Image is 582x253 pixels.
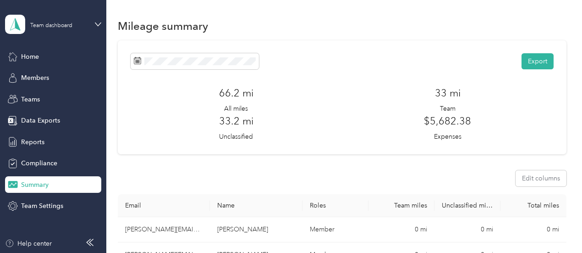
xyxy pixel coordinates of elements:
[21,201,63,211] span: Team Settings
[210,217,302,242] td: Michelle Carmichael
[118,217,210,242] td: michelle.carmichael@optioncare.com
[219,85,253,101] h3: 66.2 mi
[118,21,208,31] h1: Mileage summary
[424,113,471,129] h3: $5,682.38
[210,194,302,217] th: Name
[440,104,456,113] p: Team
[434,194,500,217] th: Unclassified miles
[21,116,60,125] span: Data Exports
[118,194,210,217] th: Email
[500,194,566,217] th: Total miles
[21,52,39,62] span: Home
[21,137,44,147] span: Reports
[302,194,368,217] th: Roles
[531,202,582,253] iframe: Everlance-gr Chat Button Frame
[500,217,566,242] td: 0 mi
[435,85,461,101] h3: 33 mi
[302,217,368,242] td: Member
[219,132,253,141] p: Unclassified
[522,53,554,69] button: Export
[368,217,434,242] td: 0 mi
[516,170,566,186] button: Edit columns
[224,104,248,113] p: All miles
[434,132,461,141] p: Expenses
[219,113,253,129] h3: 33.2 mi
[21,180,49,190] span: Summary
[21,95,40,104] span: Teams
[21,158,57,168] span: Compliance
[368,194,434,217] th: Team miles
[30,23,72,28] div: Team dashboard
[21,73,49,83] span: Members
[5,239,52,248] button: Help center
[434,217,500,242] td: 0 mi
